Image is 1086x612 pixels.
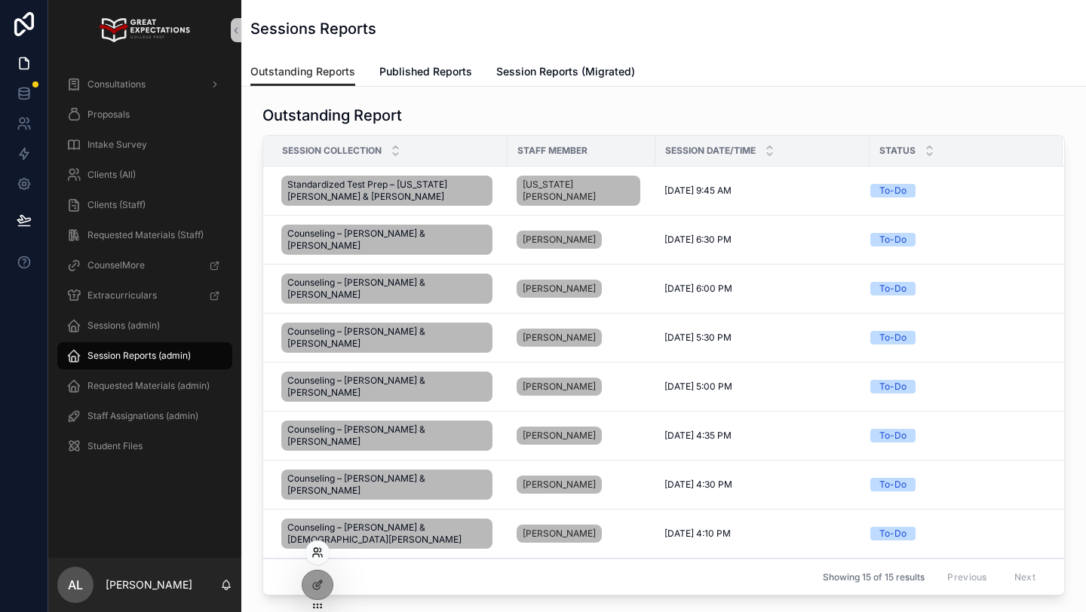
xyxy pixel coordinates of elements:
[664,430,732,442] span: [DATE] 4:35 PM
[879,282,907,295] div: To-Do
[57,433,232,460] a: Student Files
[287,179,486,203] span: Standardized Test Prep – [US_STATE][PERSON_NAME] & [PERSON_NAME]
[664,381,732,393] span: [DATE] 5:00 PM
[287,424,486,448] span: Counseling – [PERSON_NAME] & [PERSON_NAME]
[57,222,232,249] a: Requested Materials (Staff)
[57,342,232,369] a: Session Reports (admin)
[281,467,499,503] a: Counseling – [PERSON_NAME] & [PERSON_NAME]
[87,350,191,362] span: Session Reports (admin)
[517,145,587,157] span: Staff Member
[87,380,210,392] span: Requested Materials (admin)
[281,320,499,356] a: Counseling – [PERSON_NAME] & [PERSON_NAME]
[287,228,486,252] span: Counseling – [PERSON_NAME] & [PERSON_NAME]
[57,101,232,128] a: Proposals
[523,234,596,246] span: [PERSON_NAME]
[523,381,596,393] span: [PERSON_NAME]
[664,528,861,540] a: [DATE] 4:10 PM
[68,576,83,594] span: AL
[281,418,499,454] a: Counseling – [PERSON_NAME] & [PERSON_NAME]
[517,176,640,206] a: [US_STATE][PERSON_NAME]
[100,18,189,42] img: App logo
[523,179,634,203] span: [US_STATE][PERSON_NAME]
[517,280,602,298] a: [PERSON_NAME]
[87,259,145,271] span: CounselMore
[664,234,861,246] a: [DATE] 6:30 PM
[517,522,646,546] a: [PERSON_NAME]
[287,375,486,399] span: Counseling – [PERSON_NAME] & [PERSON_NAME]
[879,145,916,157] span: Status
[496,64,635,79] span: Session Reports (Migrated)
[870,331,1045,344] a: To-Do
[282,145,382,157] span: Session collection
[870,233,1045,246] a: To-Do
[57,71,232,98] a: Consultations
[57,282,232,309] a: Extracurriculars
[664,332,732,344] span: [DATE] 5:30 PM
[664,479,861,491] a: [DATE] 4:30 PM
[57,252,232,279] a: CounselMore
[281,271,499,307] a: Counseling – [PERSON_NAME] & [PERSON_NAME]
[287,522,486,546] span: Counseling – [PERSON_NAME] & [DEMOGRAPHIC_DATA][PERSON_NAME]
[664,283,861,295] a: [DATE] 6:00 PM
[57,312,232,339] a: Sessions (admin)
[281,173,499,209] a: Standardized Test Prep – [US_STATE][PERSON_NAME] & [PERSON_NAME]
[87,440,143,452] span: Student Files
[87,320,160,332] span: Sessions (admin)
[496,58,635,88] a: Session Reports (Migrated)
[517,424,646,448] a: [PERSON_NAME]
[87,229,204,241] span: Requested Materials (Staff)
[879,380,907,393] div: To-Do
[57,402,232,430] a: Staff Assignations (admin)
[517,329,602,347] a: [PERSON_NAME]
[517,473,646,497] a: [PERSON_NAME]
[664,430,861,442] a: [DATE] 4:35 PM
[262,105,402,126] h1: Outstanding Report
[664,479,732,491] span: [DATE] 4:30 PM
[664,528,731,540] span: [DATE] 4:10 PM
[48,60,241,479] div: scrollable content
[379,58,472,88] a: Published Reports
[87,289,157,301] span: Extracurriculars
[523,283,596,295] span: [PERSON_NAME]
[870,282,1045,295] a: To-Do
[287,277,486,301] span: Counseling – [PERSON_NAME] & [PERSON_NAME]
[517,277,646,301] a: [PERSON_NAME]
[250,18,376,39] h1: Sessions Reports
[664,234,732,246] span: [DATE] 6:30 PM
[287,473,486,497] span: Counseling – [PERSON_NAME] & [PERSON_NAME]
[517,231,602,249] a: [PERSON_NAME]
[879,184,907,197] div: To-Do
[517,228,646,252] a: [PERSON_NAME]
[870,478,1045,491] a: To-Do
[281,222,499,258] a: Counseling – [PERSON_NAME] & [PERSON_NAME]
[106,577,192,592] p: [PERSON_NAME]
[517,173,646,209] a: [US_STATE][PERSON_NAME]
[523,430,596,442] span: [PERSON_NAME]
[664,332,861,344] a: [DATE] 5:30 PM
[57,161,232,188] a: Clients (All)
[379,64,472,79] span: Published Reports
[87,169,136,181] span: Clients (All)
[517,375,646,399] a: [PERSON_NAME]
[250,58,355,87] a: Outstanding Reports
[664,283,732,295] span: [DATE] 6:00 PM
[517,378,602,396] a: [PERSON_NAME]
[57,131,232,158] a: Intake Survey
[87,109,130,121] span: Proposals
[870,429,1045,442] a: To-Do
[281,369,499,405] a: Counseling – [PERSON_NAME] & [PERSON_NAME]
[879,233,907,246] div: To-Do
[664,185,861,197] a: [DATE] 9:45 AM
[517,326,646,350] a: [PERSON_NAME]
[281,516,499,552] a: Counseling – [PERSON_NAME] & [DEMOGRAPHIC_DATA][PERSON_NAME]
[517,525,602,543] a: [PERSON_NAME]
[87,78,146,90] span: Consultations
[879,429,907,442] div: To-Do
[664,381,861,393] a: [DATE] 5:00 PM
[87,410,198,422] span: Staff Assignations (admin)
[87,199,146,211] span: Clients (Staff)
[879,527,907,540] div: To-Do
[523,332,596,344] span: [PERSON_NAME]
[664,185,732,197] span: [DATE] 9:45 AM
[57,191,232,219] a: Clients (Staff)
